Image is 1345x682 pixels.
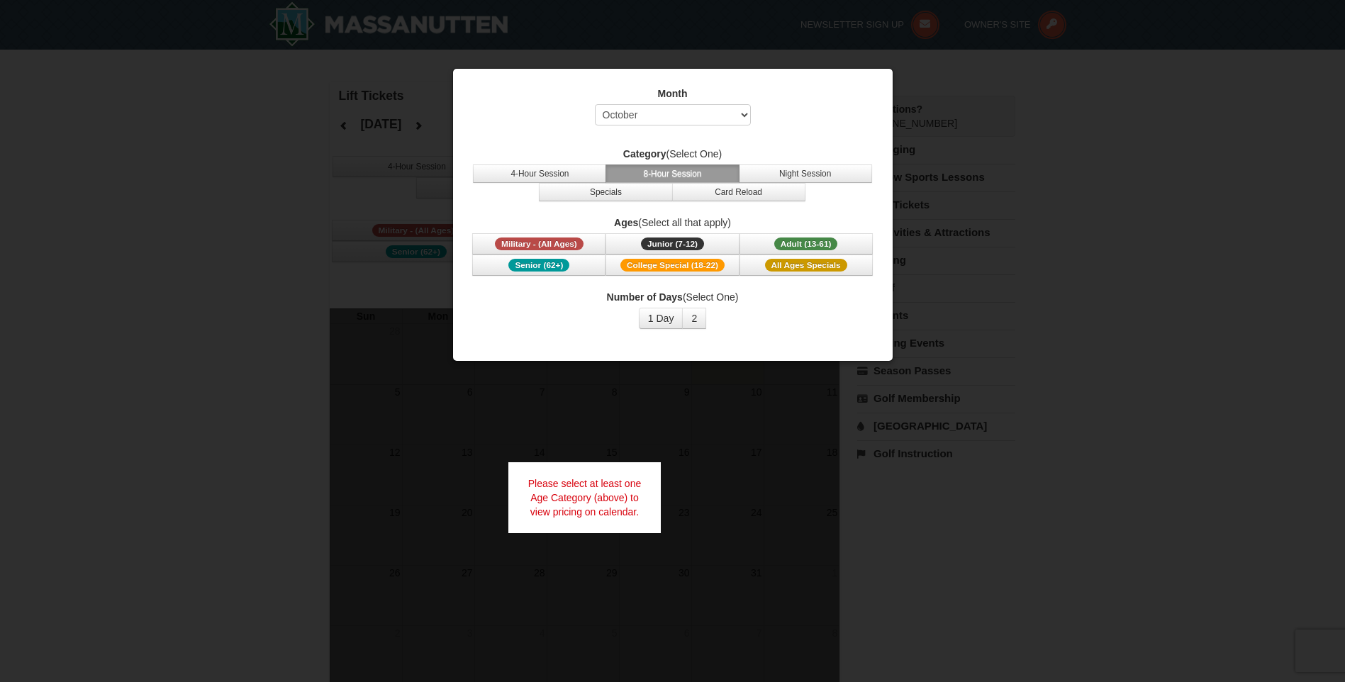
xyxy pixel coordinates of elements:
[473,164,606,183] button: 4-Hour Session
[508,462,662,533] div: Please select at least one Age Category (above) to view pricing on calendar.
[614,217,638,228] strong: Ages
[471,216,875,230] label: (Select all that apply)
[508,259,569,272] span: Senior (62+)
[620,259,725,272] span: College Special (18-22)
[605,164,739,183] button: 8-Hour Session
[641,237,704,250] span: Junior (7-12)
[774,237,838,250] span: Adult (13-61)
[605,255,739,276] button: College Special (18-22)
[672,183,805,201] button: Card Reload
[682,308,706,329] button: 2
[658,88,688,99] strong: Month
[471,147,875,161] label: (Select One)
[472,255,605,276] button: Senior (62+)
[623,148,666,160] strong: Category
[539,183,672,201] button: Specials
[472,233,605,255] button: Military - (All Ages)
[639,308,683,329] button: 1 Day
[765,259,847,272] span: All Ages Specials
[495,237,584,250] span: Military - (All Ages)
[605,233,739,255] button: Junior (7-12)
[471,290,875,304] label: (Select One)
[739,164,872,183] button: Night Session
[740,233,873,255] button: Adult (13-61)
[607,291,683,303] strong: Number of Days
[740,255,873,276] button: All Ages Specials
